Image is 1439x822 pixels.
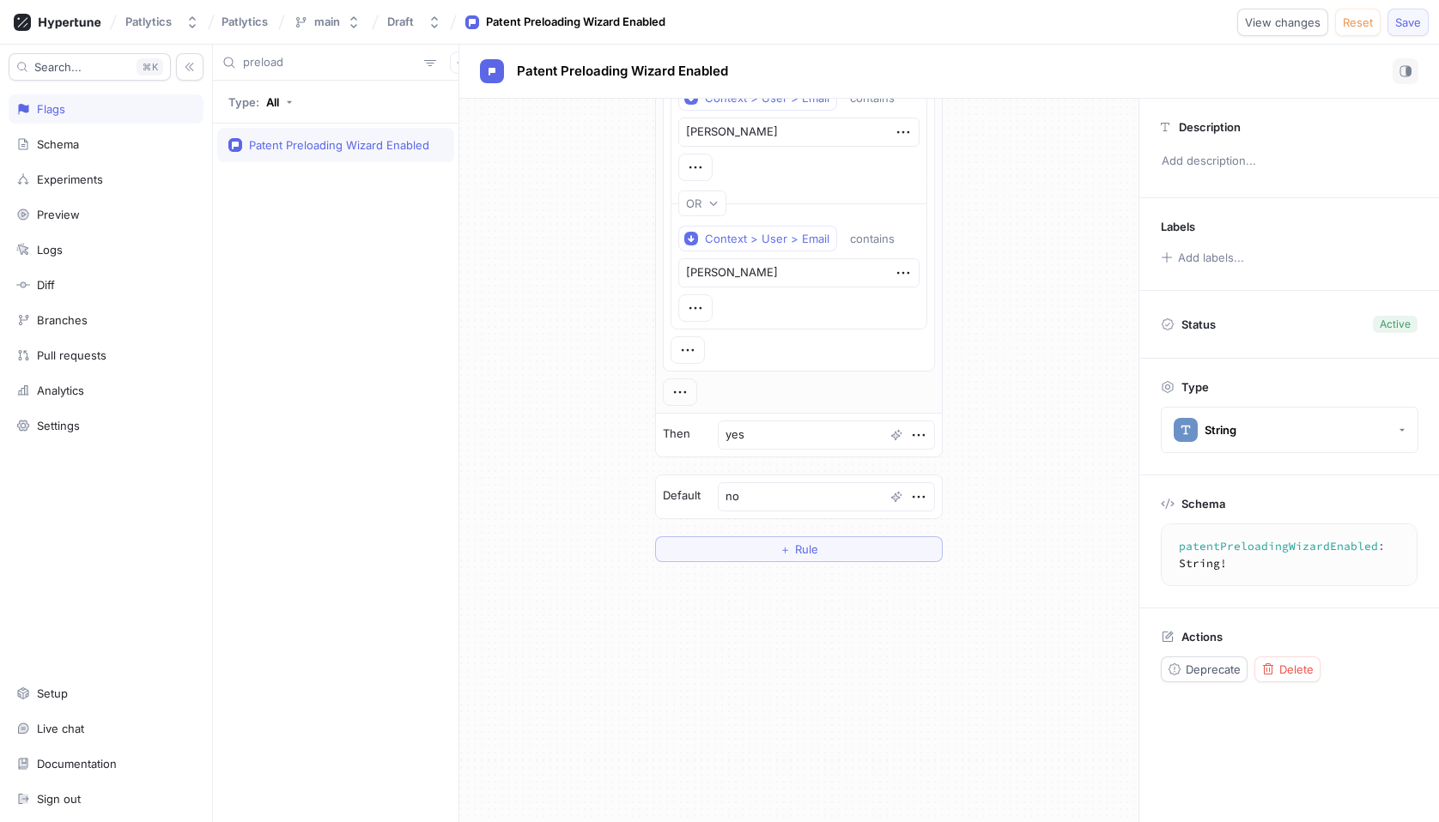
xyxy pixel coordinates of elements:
[663,426,690,443] p: Then
[1155,246,1249,269] button: Add labels...
[1279,664,1314,674] span: Delete
[1181,380,1209,394] p: Type
[678,226,837,251] button: Context > User > Email
[850,232,895,246] div: contains
[137,58,163,76] div: K
[243,54,417,71] input: Search...
[842,226,920,251] button: contains
[1380,317,1411,332] div: Active
[780,544,791,554] span: ＋
[37,208,80,221] div: Preview
[678,118,920,147] textarea: [PERSON_NAME]
[1395,17,1421,27] span: Save
[37,137,79,151] div: Schema
[795,544,818,554] span: Rule
[37,243,63,257] div: Logs
[655,536,943,562] button: ＋Rule
[37,313,88,327] div: Branches
[9,749,203,778] a: Documentation
[678,258,920,287] textarea: [PERSON_NAME]
[37,172,103,186] div: Experiments
[222,15,268,27] span: Patlytics
[678,190,726,216] button: OR
[118,8,206,36] button: Patlytics
[486,14,665,31] div: Patent Preloading Wizard Enabled
[228,95,259,109] p: Type:
[37,384,84,397] div: Analytics
[1161,407,1418,453] button: String
[37,757,117,771] div: Documentation
[1245,17,1321,27] span: View changes
[1179,120,1241,134] p: Description
[314,15,340,29] div: main
[1154,147,1424,176] p: Add description...
[249,138,429,152] div: Patent Preloading Wizard Enabled
[125,15,172,29] div: Patlytics
[1181,497,1225,511] p: Schema
[663,487,701,505] p: Default
[37,419,80,432] div: Settings
[1254,656,1321,682] button: Delete
[37,278,55,292] div: Diff
[1335,9,1381,36] button: Reset
[380,8,448,36] button: Draft
[1161,220,1195,233] p: Labels
[1186,664,1241,674] span: Deprecate
[37,722,84,735] div: Live chat
[686,196,701,211] div: OR
[1181,630,1223,644] p: Actions
[37,102,65,116] div: Flags
[266,95,279,109] div: All
[37,792,81,806] div: Sign out
[222,87,299,117] button: Type: All
[1161,656,1248,682] button: Deprecate
[387,15,414,29] div: Draft
[1205,423,1236,438] div: String
[1387,9,1429,36] button: Save
[37,686,68,700] div: Setup
[9,53,171,81] button: Search...K
[517,64,728,78] span: Patent Preloading Wizard Enabled
[37,348,106,362] div: Pull requests
[705,232,829,246] div: Context > User > Email
[718,482,935,511] textarea: no
[1237,9,1328,36] button: View changes
[1343,17,1373,27] span: Reset
[718,420,935,450] textarea: yes
[34,62,82,72] span: Search...
[287,8,367,36] button: main
[1181,312,1216,336] p: Status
